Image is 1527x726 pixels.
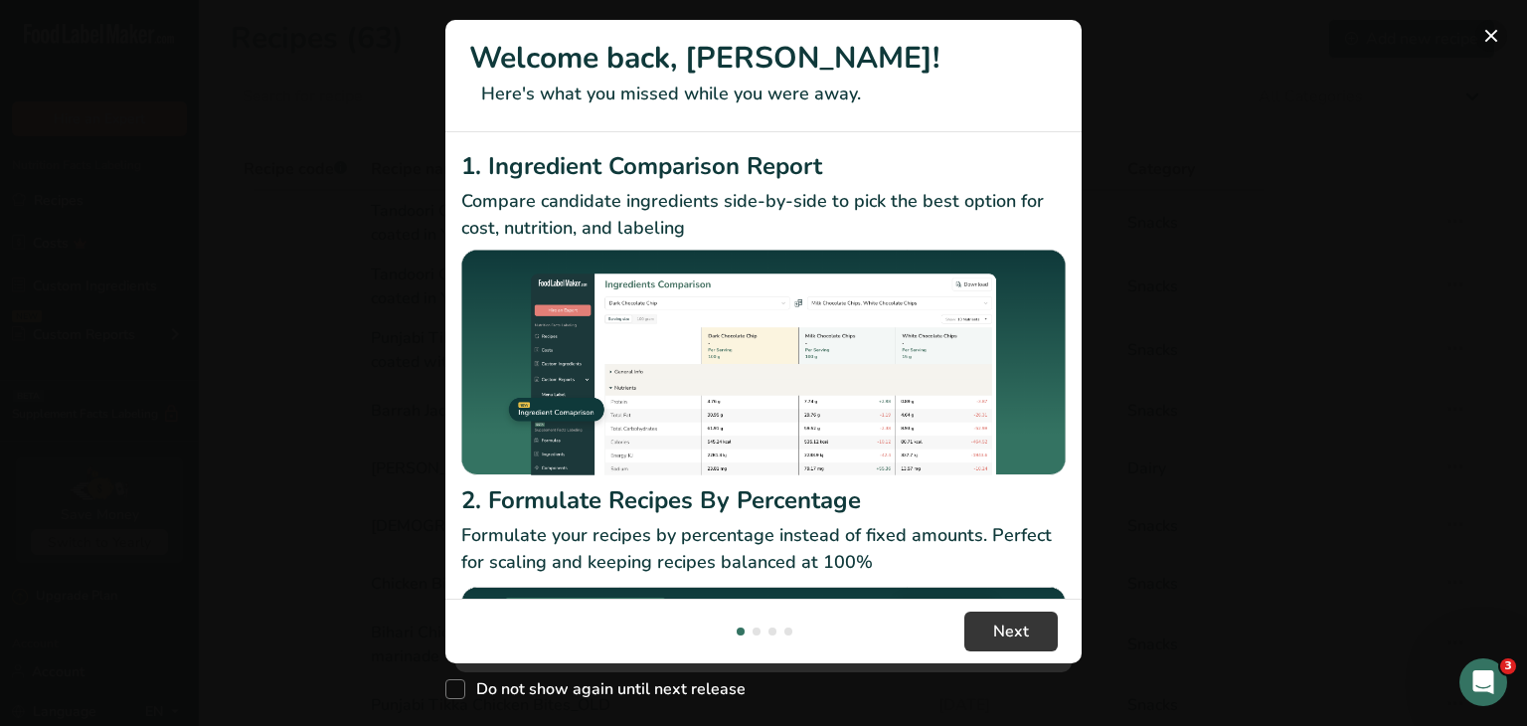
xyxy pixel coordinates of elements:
h2: 1. Ingredient Comparison Report [461,148,1066,184]
span: Do not show again until next release [465,679,746,699]
p: Here's what you missed while you were away. [469,81,1058,107]
span: 3 [1500,658,1516,674]
p: Formulate your recipes by percentage instead of fixed amounts. Perfect for scaling and keeping re... [461,522,1066,576]
button: Next [964,612,1058,651]
h1: Welcome back, [PERSON_NAME]! [469,36,1058,81]
img: Ingredient Comparison Report [461,250,1066,475]
h2: 2. Formulate Recipes By Percentage [461,482,1066,518]
p: Compare candidate ingredients side-by-side to pick the best option for cost, nutrition, and labeling [461,188,1066,242]
iframe: Intercom live chat [1459,658,1507,706]
span: Next [993,620,1029,643]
